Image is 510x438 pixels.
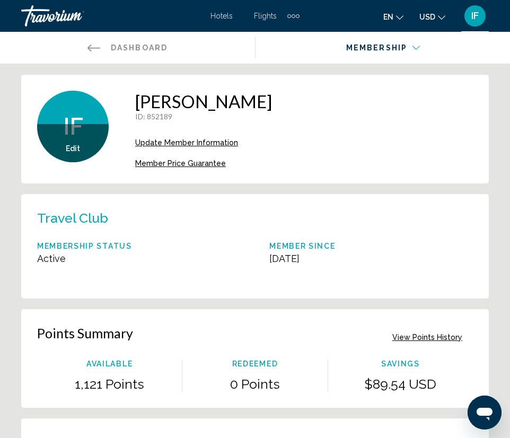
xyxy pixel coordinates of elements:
button: User Menu [461,5,489,27]
p: : 852189 [135,112,272,121]
a: Hotels [210,12,233,20]
p: $89.54 USD [328,376,473,392]
p: Active [37,253,132,264]
span: IF [471,11,479,21]
a: Travorium [21,5,200,27]
h1: [PERSON_NAME] [135,91,272,112]
p: [DATE] [269,253,335,264]
iframe: Кнопка для запуску вікна повідомлень [468,396,502,430]
button: Extra navigation items [287,7,300,24]
p: Membership Status [37,242,132,250]
span: Member Price Guarantee [135,159,226,168]
p: 0 Points [182,376,327,392]
span: IF [63,113,83,141]
p: Member Since [269,242,335,250]
span: Dashboard [111,43,168,52]
button: View Points History [392,325,462,349]
a: Flights [254,12,277,20]
p: 1,121 Points [37,376,182,392]
p: Travel Club [37,210,108,226]
p: Available [37,360,182,368]
span: ID [135,112,143,121]
span: USD [419,13,435,21]
button: Change currency [419,9,445,24]
p: Redeemed [182,360,327,368]
p: Points Summary [37,325,133,341]
span: en [383,13,393,21]
button: Edit [66,144,80,153]
button: Change language [383,9,403,24]
a: Update Member Information [135,138,272,147]
span: Update Member Information [135,138,238,147]
p: Savings [328,360,473,368]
